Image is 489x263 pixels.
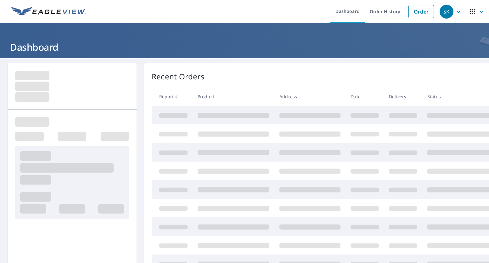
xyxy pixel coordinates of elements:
p: Recent Orders [152,71,205,82]
th: Delivery [384,87,422,106]
th: Address [274,87,346,106]
h1: Dashboard [8,41,481,54]
th: Report # [152,87,193,106]
th: Date [346,87,384,106]
th: Product [193,87,274,106]
img: EV Logo [11,7,86,16]
div: SK [440,5,453,19]
a: Order [408,5,434,18]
